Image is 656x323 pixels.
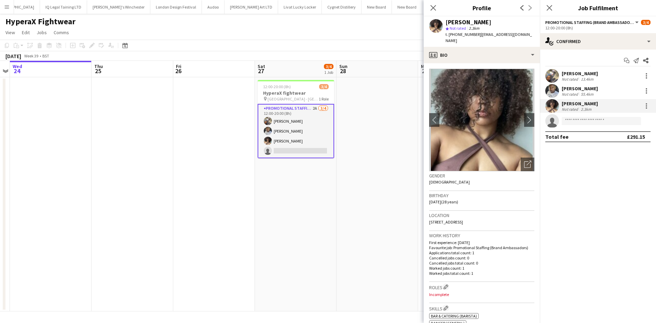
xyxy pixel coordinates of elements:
h3: Skills [429,305,534,312]
h3: Work history [429,232,534,239]
span: 28 [338,67,347,75]
span: [GEOGRAPHIC_DATA] - [GEOGRAPHIC_DATA] [268,96,319,102]
span: t. [PHONE_NUMBER] [446,32,481,37]
a: Jobs [34,28,50,37]
span: Edit [22,29,30,36]
button: IQ Legal Taining LTD [40,0,87,14]
div: [PERSON_NAME] [562,100,598,107]
h3: Gender [429,173,534,179]
p: Cancelled jobs total count: 0 [429,260,534,266]
p: Favourite job: Promotional Staffing (Brand Ambassadors) [429,245,534,250]
button: Audoo [202,0,224,14]
div: Total fee [545,133,569,140]
span: 3/4 [319,84,329,89]
span: 27 [257,67,265,75]
h3: Location [429,212,534,218]
span: Comms [54,29,69,36]
p: First experience: [DATE] [429,240,534,245]
div: [PERSON_NAME] [562,85,598,92]
span: Not rated [450,26,466,31]
div: Not rated [562,92,579,97]
span: Sun [339,63,347,69]
span: 1 Role [319,96,329,102]
button: Cygnet Distillery [322,0,361,14]
div: 12:00-20:00 (8h) [545,25,651,30]
span: Wed [13,63,22,69]
div: Bio [424,47,540,63]
span: Mon [421,63,430,69]
div: [PERSON_NAME] [446,19,491,25]
div: 1 Job [324,70,333,75]
button: London Design Festival [150,0,202,14]
p: Incomplete [429,292,534,297]
span: 26 [175,67,181,75]
a: Comms [51,28,72,37]
span: Week 39 [23,53,40,58]
span: View [5,29,15,36]
h3: Profile [424,3,540,12]
div: £291.15 [627,133,645,140]
button: [PERSON_NAME] Art LTD [224,0,278,14]
span: [STREET_ADDRESS] [429,219,463,225]
span: 2.3km [467,26,481,31]
button: [PERSON_NAME]'s Winchester [87,0,150,14]
button: Livat Lucky Locker [278,0,322,14]
app-job-card: 12:00-20:00 (8h)3/4HyperaX fightwear [GEOGRAPHIC_DATA] - [GEOGRAPHIC_DATA]1 RolePromotional Staff... [258,80,334,158]
span: Fri [176,63,181,69]
h3: Roles [429,283,534,291]
span: 25 [93,67,103,75]
div: [PERSON_NAME] [562,70,598,77]
span: Sat [258,63,265,69]
span: 29 [420,67,430,75]
span: [DEMOGRAPHIC_DATA] [429,179,470,185]
button: Promotional Staffing (Brand Ambassadors) [545,20,640,25]
div: Not rated [562,77,579,82]
p: Applications total count: 1 [429,250,534,255]
button: New Board [392,0,422,14]
a: View [3,28,18,37]
div: Open photos pop-in [521,158,534,171]
a: Edit [19,28,32,37]
div: Confirmed [540,33,656,50]
span: [DATE] (28 years) [429,199,458,204]
span: Jobs [37,29,47,36]
p: Worked jobs total count: 1 [429,271,534,276]
div: 55.4km [579,92,595,97]
button: Sifflet [422,0,443,14]
img: Crew avatar or photo [429,69,534,171]
div: 2.3km [579,107,593,112]
h3: Job Fulfilment [540,3,656,12]
div: [DATE] [5,53,21,59]
h3: Birthday [429,192,534,199]
span: Thu [94,63,103,69]
span: 3/4 [641,20,651,25]
h1: HyperaX Fightwear [5,16,76,27]
div: 13.4km [579,77,595,82]
span: 12:00-20:00 (8h) [263,84,291,89]
span: 3/4 [324,64,333,69]
h3: HyperaX fightwear [258,90,334,96]
p: Cancelled jobs count: 0 [429,255,534,260]
span: 24 [12,67,22,75]
span: | [EMAIL_ADDRESS][DOMAIN_NAME] [446,32,532,43]
div: Not rated [562,107,579,112]
button: New Board [361,0,392,14]
span: Bar & Catering (Barista) [431,313,477,319]
div: BST [42,53,49,58]
p: Worked jobs count: 1 [429,266,534,271]
app-card-role: Promotional Staffing (Brand Ambassadors)2A3/412:00-20:00 (8h)[PERSON_NAME][PERSON_NAME][PERSON_NAME] [258,104,334,158]
span: Promotional Staffing (Brand Ambassadors) [545,20,634,25]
